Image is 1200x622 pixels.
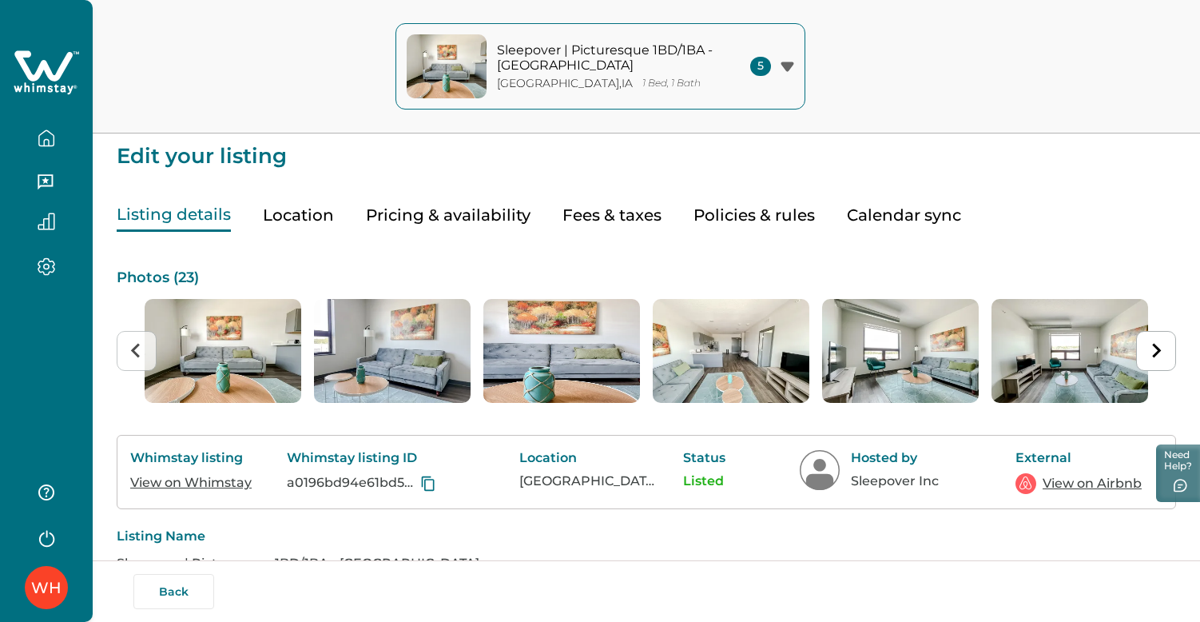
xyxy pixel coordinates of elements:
[31,568,62,607] div: Whimstay Host
[847,199,961,232] button: Calendar sync
[822,299,979,403] img: list-photos
[117,528,1176,544] p: Listing Name
[683,473,771,489] p: Listed
[366,199,530,232] button: Pricing & availability
[1136,331,1176,371] button: Next slide
[133,574,214,609] button: Back
[1043,474,1142,493] a: View on Airbnb
[145,299,301,403] img: list-photos
[130,475,252,490] a: View on Whimstay
[287,475,417,491] p: a0196bd94e61bd5d33abc53f1885deae
[287,450,491,466] p: Whimstay listing ID
[483,299,640,403] img: list-photos
[314,299,471,403] img: list-photos
[497,42,713,74] p: Sleepover | Picturesque 1BD/1BA - [GEOGRAPHIC_DATA]
[117,331,157,371] button: Previous slide
[314,299,471,403] li: 2 of 23
[263,199,334,232] button: Location
[117,556,479,571] a: Sleepover | Picturesque 1BD/1BA - [GEOGRAPHIC_DATA]
[117,199,231,232] button: Listing details
[1015,450,1143,466] p: External
[683,450,771,466] p: Status
[653,299,809,403] img: list-photos
[117,129,1176,167] p: Edit your listing
[117,270,1176,286] p: Photos ( 23 )
[991,299,1148,403] li: 6 of 23
[642,78,701,90] p: 1 Bed, 1 Bath
[395,23,805,110] button: property-coverSleepover | Picturesque 1BD/1BA - [GEOGRAPHIC_DATA][GEOGRAPHIC_DATA],IA1 Bed, 1 Bath5
[497,77,633,90] p: [GEOGRAPHIC_DATA] , IA
[653,299,809,403] li: 4 of 23
[407,34,487,98] img: property-cover
[562,199,662,232] button: Fees & taxes
[851,450,987,466] p: Hosted by
[851,473,987,489] p: Sleepover Inc
[750,57,771,76] span: 5
[130,450,258,466] p: Whimstay listing
[519,450,655,466] p: Location
[519,473,655,489] p: [GEOGRAPHIC_DATA], [GEOGRAPHIC_DATA], [GEOGRAPHIC_DATA]
[145,299,301,403] li: 1 of 23
[693,199,815,232] button: Policies & rules
[991,299,1148,403] img: list-photos
[822,299,979,403] li: 5 of 23
[483,299,640,403] li: 3 of 23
